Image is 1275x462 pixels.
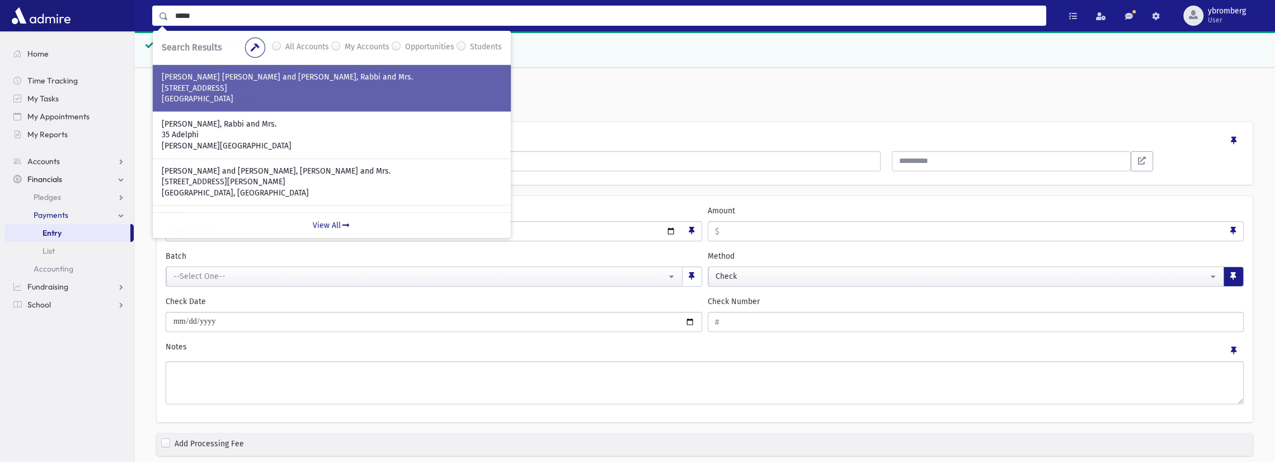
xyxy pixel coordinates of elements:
[470,41,502,54] label: Students
[27,49,49,59] span: Home
[1208,7,1246,16] span: ybromberg
[166,250,186,262] label: Batch
[4,90,134,108] a: My Tasks
[162,129,502,141] p: 35 Adelphi
[708,296,760,307] label: Check Number
[34,210,68,220] span: Payments
[405,41,454,54] label: Opportunities
[166,341,187,357] label: Notes
[4,242,134,260] a: List
[27,94,59,104] span: My Tasks
[134,31,1275,67] div: Payment Created Successfully.
[4,278,134,296] a: Fundraising
[162,42,222,53] span: Search Results
[166,296,206,307] label: Check Date
[4,224,130,242] a: Entry
[345,41,389,54] label: My Accounts
[4,125,134,143] a: My Reports
[716,270,1208,282] div: Check
[27,129,68,139] span: My Reports
[708,222,719,242] span: $
[4,152,134,170] a: Accounts
[4,108,134,125] a: My Appointments
[166,267,683,287] button: --Select One--
[4,188,134,206] a: Pledges
[27,300,51,310] span: School
[173,270,666,282] div: --Select One--
[162,166,502,177] p: [PERSON_NAME] and [PERSON_NAME], [PERSON_NAME] and Mrs.
[43,246,55,256] span: List
[27,76,78,86] span: Time Tracking
[27,174,62,184] span: Financials
[4,45,134,63] a: Home
[162,83,502,94] p: [STREET_ADDRESS]
[4,296,134,314] a: School
[4,206,134,224] a: Payments
[4,170,134,188] a: Financials
[162,119,502,130] p: [PERSON_NAME], Rabbi and Mrs.
[4,260,134,278] a: Accounting
[34,192,61,202] span: Pledges
[1208,16,1246,25] span: User
[43,228,62,238] span: Entry
[162,141,502,152] p: [PERSON_NAME][GEOGRAPHIC_DATA]
[285,41,329,54] label: All Accounts
[162,188,502,199] p: [GEOGRAPHIC_DATA], [GEOGRAPHIC_DATA]
[708,205,735,217] label: Amount
[162,176,502,188] p: [STREET_ADDRESS][PERSON_NAME]
[9,4,73,27] img: AdmirePro
[708,312,719,333] span: #
[168,6,1046,26] input: Search
[182,151,880,171] input: Search
[708,250,735,262] label: Method
[175,438,244,451] label: Add Processing Fee
[27,282,68,292] span: Fundraising
[34,264,73,274] span: Accounting
[708,267,1225,287] button: Check
[27,156,60,166] span: Accounts
[4,72,134,90] a: Time Tracking
[153,212,511,238] a: View All
[162,72,502,83] p: [PERSON_NAME] [PERSON_NAME] and [PERSON_NAME], Rabbi and Mrs.
[162,94,502,105] p: [GEOGRAPHIC_DATA]
[27,111,90,122] span: My Appointments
